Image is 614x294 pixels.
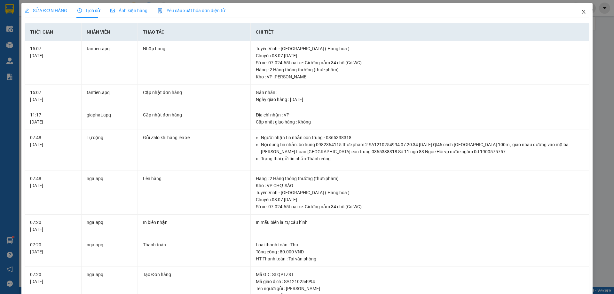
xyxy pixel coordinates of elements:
div: In biên nhận [143,219,245,226]
div: Cập nhật đơn hàng [143,89,245,96]
td: Tự động [82,130,138,171]
td: tantien.apq [82,41,138,85]
div: Tạo Đơn hàng [143,271,245,278]
div: Tuyến : Vinh - [GEOGRAPHIC_DATA] ( Hàng hóa ) Chuyến: 08:07 [DATE] Số xe: 07-024.65 Loại xe: Giườ... [256,189,584,210]
span: picture [110,8,115,13]
li: Nội dung tin nhắn: bô hung 0982364115 thưc phâm 2 SA1210254994 07:20:34 [DATE] Ql46 cách [GEOGRAP... [261,141,584,155]
td: giaphat.apq [82,107,138,130]
div: Ngày giao hàng : [DATE] [256,96,584,103]
div: Hàng : 2 Hàng thông thường (thưc phâm) [256,66,584,73]
span: SỬA ĐƠN HÀNG [25,8,67,13]
div: Kho : VP [PERSON_NAME] [256,73,584,80]
div: Địa chỉ nhận : VP [256,111,584,118]
div: 07:20 [DATE] [30,241,76,255]
div: Mã giao dịch : SA1210254994 [256,278,584,285]
td: nga.apq [82,215,138,237]
div: Tên người gửi : [PERSON_NAME] [256,285,584,292]
div: 07:20 [DATE] [30,271,76,285]
div: Lên hàng [143,175,245,182]
div: Cập nhật giao hàng : Không [256,118,584,125]
li: Trạng thái gửi tin nhắn: Thành công [261,155,584,162]
div: 11:17 [DATE] [30,111,76,125]
div: Thanh toán [143,241,245,248]
span: Ảnh kiện hàng [110,8,147,13]
div: HT Thanh toán : Tại văn phòng [256,255,584,262]
div: Nhập hàng [143,45,245,52]
div: 07:48 [DATE] [30,134,76,148]
div: Tổng cộng : 80.000 VND [256,248,584,255]
span: Yêu cầu xuất hóa đơn điện tử [158,8,225,13]
div: Gán nhãn : [256,89,584,96]
div: Mã GD : SLQPTZ8T [256,271,584,278]
img: icon [158,8,163,13]
th: Chi tiết [251,23,589,41]
div: Tuyến : Vinh - [GEOGRAPHIC_DATA] ( Hàng hóa ) Chuyến: 08:07 [DATE] Số xe: 07-024.65 Loại xe: Giườ... [256,45,584,66]
div: 07:48 [DATE] [30,175,76,189]
div: 07:20 [DATE] [30,219,76,233]
span: clock-circle [77,8,82,13]
div: Cập nhật đơn hàng [143,111,245,118]
th: Thời gian [25,23,81,41]
div: Loại thanh toán : Thu [256,241,584,248]
td: nga.apq [82,171,138,215]
th: Nhân viên [82,23,138,41]
button: Close [575,3,593,21]
div: 15:07 [DATE] [30,89,76,103]
td: tantien.apq [82,85,138,107]
th: Thao tác [138,23,251,41]
div: In mẫu biên lai tự cấu hình [256,219,584,226]
div: 15:07 [DATE] [30,45,76,59]
div: Hàng : 2 Hàng thông thường (thưc phâm) [256,175,584,182]
span: edit [25,8,29,13]
td: nga.apq [82,237,138,267]
li: Người nhận tin nhắn: con trung - 0365338318 [261,134,584,141]
div: Kho : VP CHỢ SÁO [256,182,584,189]
div: Gửi Zalo khi hàng lên xe [143,134,245,141]
span: close [581,9,586,14]
span: Lịch sử [77,8,100,13]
